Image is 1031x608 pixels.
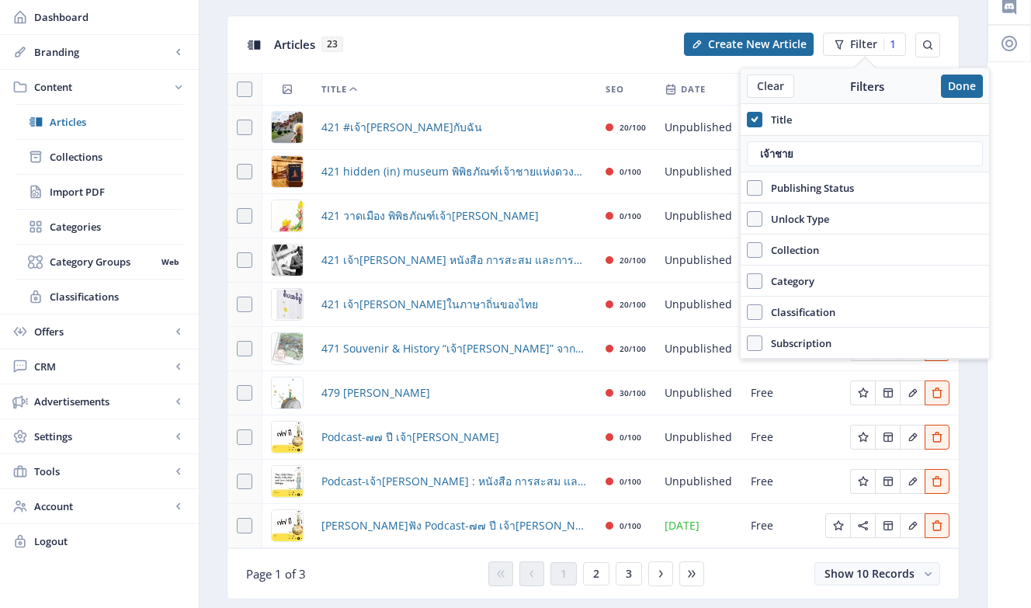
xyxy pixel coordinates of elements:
a: Edit page [900,429,925,443]
a: 421 #เจ้า[PERSON_NAME]กับฉัน [321,118,482,137]
span: Collections [50,149,183,165]
img: 1YczSP6uoxrAF7EM [272,156,303,187]
td: Unpublished [655,238,741,283]
span: Settings [34,429,171,444]
span: Classifications [50,289,183,304]
td: Free [741,415,816,460]
span: Logout [34,533,186,549]
a: Collections [16,140,183,174]
img: d6UqV6H8AdjBg63R [272,466,303,497]
img: i8KBrqZo6KZjJlHf [272,245,303,276]
span: SEO [606,80,624,99]
img: 39ksdlUX0icksrgX [272,289,303,320]
span: Filter [850,38,877,50]
span: Category [762,272,814,290]
a: Edit page [850,473,875,488]
a: Edit page [875,384,900,399]
span: 23 [321,36,343,52]
a: Import PDF [16,175,183,209]
span: Advertisements [34,394,171,409]
div: Filters [794,78,941,94]
a: Edit page [875,429,900,443]
a: 421 hidden (in) museum พิพิธภัณฑ์เจ้าชายแห่งดวงดาวหนึ่งเดียวในโลก [321,162,587,181]
a: Podcast-๗๗ ปี เจ้า[PERSON_NAME] [321,428,499,446]
a: 421 เจ้า[PERSON_NAME] หนังสือ การสะสม และการสนทนาข้ามวัฒนธรรม [321,251,587,269]
a: Categories [16,210,183,244]
div: 0/100 [620,472,641,491]
td: Free [741,371,816,415]
td: Unpublished [655,106,741,150]
a: [PERSON_NAME]ฟัง Podcast-๗๗ ปี เจ้า[PERSON_NAME] [321,516,587,535]
div: 20/100 [620,339,646,358]
td: Free [741,504,816,548]
app-collection-view: Articles [227,16,960,599]
a: Edit page [900,473,925,488]
span: Subscription [762,334,831,353]
a: Classifications [16,280,183,314]
span: Content [34,79,171,95]
div: 0/100 [620,162,641,181]
a: Edit page [925,517,949,532]
img: NojahYCraGzWbVWJ [272,112,303,143]
span: Date [681,80,706,99]
button: Clear [747,75,794,98]
span: Tools [34,464,171,479]
td: Unpublished [655,371,741,415]
img: 82410015-45d3-4cd5-8e21-d02bed985c2f.png [272,333,303,364]
a: Edit page [925,429,949,443]
img: 0CForvFbgAIhQOQs [272,422,303,453]
td: Unpublished [655,194,741,238]
div: 20/100 [620,251,646,269]
span: Collection [762,241,819,259]
td: Unpublished [655,283,741,327]
div: 1 [883,38,896,50]
span: Categories [50,219,183,235]
div: 0/100 [620,207,641,225]
a: 421 เจ้า[PERSON_NAME]ในภาษาถิ่นของไทย [321,295,538,314]
button: Filter1 [823,33,906,56]
a: Edit page [925,473,949,488]
td: Unpublished [655,460,741,504]
div: 0/100 [620,516,641,535]
a: Edit page [900,517,925,532]
span: Category Groups [50,254,156,269]
a: Edit page [850,384,875,399]
span: Classification [762,303,835,321]
div: 30/100 [620,384,646,402]
span: Branding [34,44,171,60]
span: CRM [34,359,171,374]
a: Articles [16,105,183,139]
img: 0CForvFbgAIhQOQs [272,510,303,541]
img: lIfQi9vIK9MkSBLQ [272,200,303,231]
span: 471 Souvenir & History “เจ้า[PERSON_NAME]” จากหมู่บ้านคัมช็อน [321,339,587,358]
a: 421 วาดเมือง พิพิธภัณฑ์เจ้า[PERSON_NAME] [321,207,539,225]
span: Title [321,80,347,99]
button: Done [941,75,983,98]
a: New page [675,33,814,56]
a: Edit page [850,429,875,443]
span: Offers [34,324,171,339]
span: Account [34,499,171,514]
span: Articles [274,36,315,52]
button: Create New Article [684,33,814,56]
a: Edit page [900,384,925,399]
span: Import PDF [50,184,183,200]
td: Unpublished [655,150,741,194]
span: Podcast-เจ้า[PERSON_NAME] : หนังสือ การสะสม และการสนทนาข้ามวัฒนธรรม [321,472,587,491]
td: Unpublished [655,415,741,460]
div: 0/100 [620,428,641,446]
span: Articles [50,114,183,130]
a: Edit page [825,517,850,532]
span: Publishing Status [762,179,854,197]
span: 479 [PERSON_NAME] [321,384,430,402]
td: [DATE] [655,504,741,548]
span: Title [762,110,792,129]
td: Free [741,460,816,504]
